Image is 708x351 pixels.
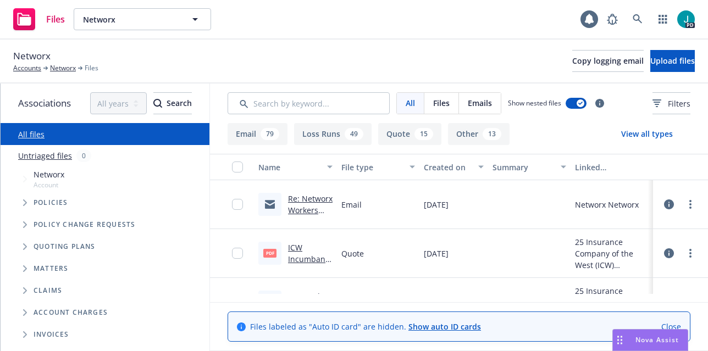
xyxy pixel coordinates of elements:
span: Networx [34,169,64,180]
span: Claims [34,287,62,294]
span: Files labeled as "Auto ID card" are hidden. [250,321,481,332]
span: Policies [34,199,68,206]
a: Switch app [652,8,674,30]
input: Toggle Row Selected [232,199,243,210]
div: Networx Networx [575,199,639,210]
span: Filters [668,98,690,109]
span: Copy logging email [572,55,644,66]
span: Account [34,180,64,190]
a: Files [9,4,69,35]
a: Report a Bug [601,8,623,30]
div: Created on [424,161,472,173]
button: Other [448,123,510,145]
span: Files [433,97,450,109]
span: Upload files [650,55,695,66]
a: Close [661,321,681,332]
a: Search [627,8,649,30]
a: Accounts [13,63,41,73]
span: Quote [341,248,364,259]
button: Copy logging email [572,50,644,72]
a: ICW Incumbant Carrier Renewal Proposal.pdf [288,242,332,310]
a: Untriaged files [18,150,72,161]
div: 25 Insurance Company of the West (ICW) [575,285,649,320]
span: Associations [18,96,71,110]
button: View all types [604,123,690,145]
span: Matters [34,265,68,272]
button: Quote [378,123,441,145]
span: pdf [263,249,276,257]
div: 0 [76,149,91,162]
a: more [684,247,697,260]
a: All files [18,129,45,140]
span: Policy change requests [34,221,135,228]
span: Files [85,63,98,73]
a: Show auto ID cards [408,321,481,332]
div: Tree Example [1,166,209,346]
svg: Search [153,99,162,108]
div: 13 [483,128,501,140]
div: Summary [493,161,554,173]
button: Email [228,123,287,145]
span: All [406,97,415,109]
div: Drag to move [613,330,627,350]
a: Re: Networx Workers Comp Premium Increase Notice [288,193,333,261]
span: Invoices [34,331,69,338]
span: Nova Assist [635,335,679,344]
span: Networx [13,49,51,63]
button: File type [337,154,419,180]
button: Loss Runs [294,123,372,145]
span: Files [46,15,65,24]
button: Summary [488,154,571,180]
button: Created on [419,154,488,180]
button: SearchSearch [153,92,192,114]
div: 15 [414,128,433,140]
span: Emails [468,97,492,109]
button: Nova Assist [612,329,688,351]
button: Networx [74,8,211,30]
span: Account charges [34,309,108,316]
a: more [684,198,697,211]
div: Linked associations [575,161,649,173]
span: Networx [83,14,178,25]
span: Filters [652,98,690,109]
button: Name [254,154,337,180]
button: Filters [652,92,690,114]
input: Search by keyword... [228,92,390,114]
div: 25 Insurance Company of the West (ICW) [575,236,649,271]
div: 49 [345,128,363,140]
span: Email [341,199,362,210]
button: Upload files [650,50,695,72]
a: Networx [50,63,76,73]
span: [DATE] [424,199,449,210]
img: photo [677,10,695,28]
span: Show nested files [508,98,561,108]
input: Select all [232,161,243,172]
span: [DATE] [424,248,449,259]
span: Quoting plans [34,243,96,250]
div: Search [153,93,192,114]
div: 79 [261,128,279,140]
div: Name [258,161,320,173]
div: File type [341,161,403,173]
input: Toggle Row Selected [232,248,243,259]
button: Linked associations [571,154,653,180]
